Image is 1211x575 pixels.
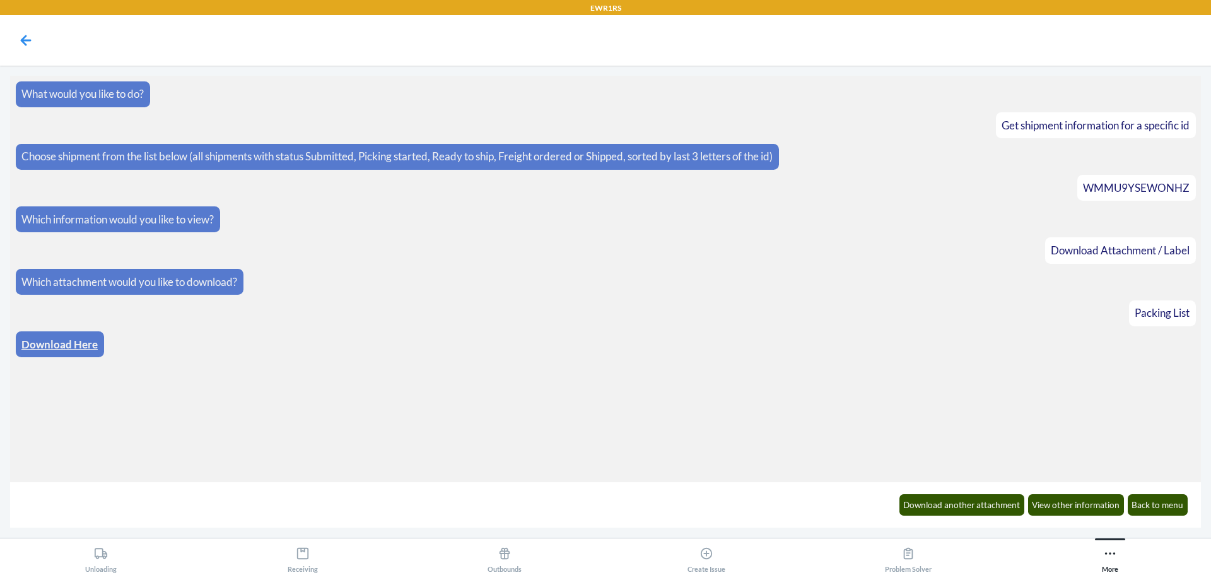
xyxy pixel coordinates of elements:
span: WMMU9YSEWONHZ [1083,181,1190,194]
a: Download Here [21,338,98,351]
button: Receiving [202,538,404,573]
p: Choose shipment from the list below (all shipments with status Submitted, Picking started, Ready ... [21,148,773,165]
button: View other information [1028,494,1125,516]
div: Problem Solver [885,542,932,573]
p: Which information would you like to view? [21,211,214,228]
p: Which attachment would you like to download? [21,274,237,290]
button: More [1009,538,1211,573]
button: Create Issue [605,538,807,573]
p: What would you like to do? [21,86,144,102]
span: Download Attachment / Label [1051,244,1190,257]
button: Outbounds [404,538,605,573]
div: More [1102,542,1118,573]
div: Unloading [85,542,117,573]
span: Packing List [1135,306,1190,319]
div: Receiving [288,542,318,573]
p: EWR1RS [590,3,621,14]
div: Create Issue [687,542,725,573]
button: Problem Solver [807,538,1009,573]
span: Get shipment information for a specific id [1002,119,1190,132]
button: Download another attachment [899,494,1025,516]
button: Back to menu [1128,494,1188,516]
div: Outbounds [488,542,522,573]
